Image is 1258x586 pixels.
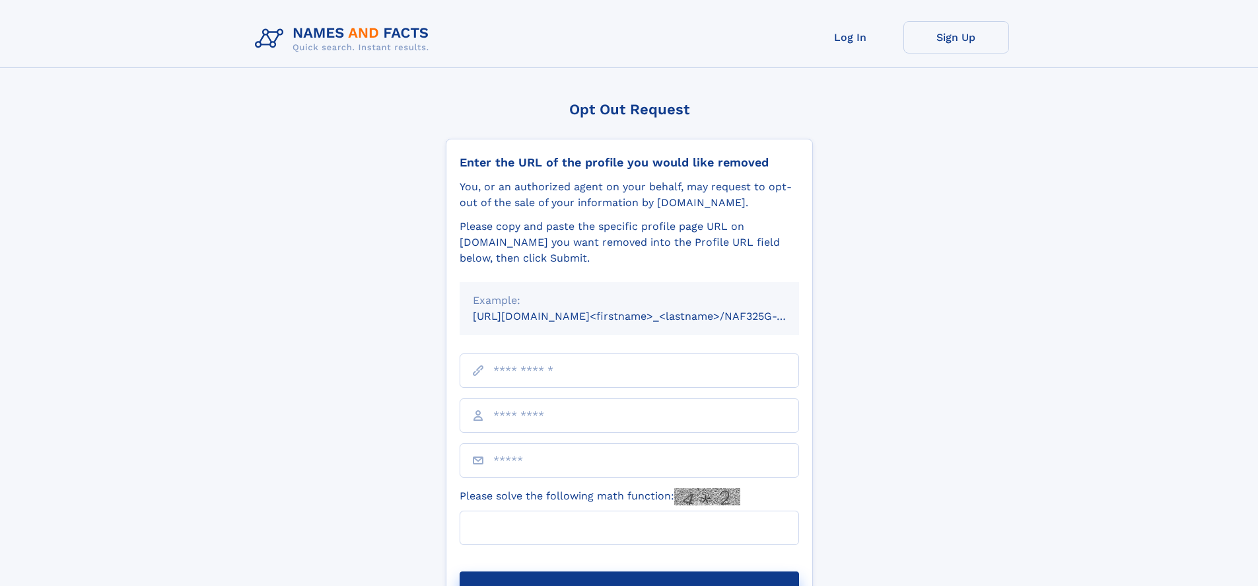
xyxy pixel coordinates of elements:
[473,310,824,322] small: [URL][DOMAIN_NAME]<firstname>_<lastname>/NAF325G-xxxxxxxx
[446,101,813,118] div: Opt Out Request
[460,219,799,266] div: Please copy and paste the specific profile page URL on [DOMAIN_NAME] you want removed into the Pr...
[798,21,903,54] a: Log In
[473,293,786,309] div: Example:
[460,155,799,170] div: Enter the URL of the profile you would like removed
[460,179,799,211] div: You, or an authorized agent on your behalf, may request to opt-out of the sale of your informatio...
[250,21,440,57] img: Logo Names and Facts
[460,488,740,505] label: Please solve the following math function:
[903,21,1009,54] a: Sign Up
